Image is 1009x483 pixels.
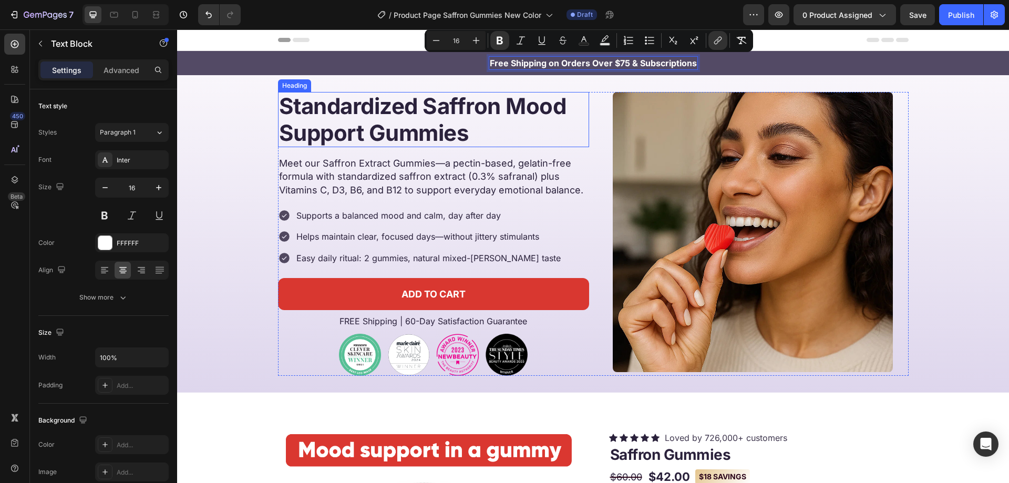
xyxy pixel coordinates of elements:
div: $60.00 [432,440,466,455]
div: Styles [38,128,57,137]
span: / [389,9,392,20]
button: Paragraph 1 [95,123,169,142]
div: Add... [117,440,166,450]
div: $42.00 [470,438,514,457]
p: Advanced [104,65,139,76]
p: 7 [69,8,74,21]
div: Background [38,414,89,428]
div: Open Intercom Messenger [973,431,998,457]
img: gempages_543059729656579076-5ebd8a51-4b56-4c60-a93e-5d09e4865ec8.png [308,304,351,346]
button: 7 [4,4,78,25]
div: Text style [38,101,67,111]
button: Save [900,4,935,25]
div: Beta [8,192,25,201]
strong: $18 SAVINGS [522,443,569,451]
img: gempages_543059729656579076-fefbedf3-812a-453c-9e0f-966685ea8c82.webp [162,304,204,346]
img: gempages_543059729656579076-6db2068c-e6ec-4922-b8a2-aa68485cda4b.webp [211,304,253,346]
img: gempages_543059729656579076-1bb29203-43ca-47e7-8441-fb3ba1feb243.png [260,304,302,347]
div: Image [38,467,57,477]
span: Save [909,11,926,19]
button: Publish [939,4,983,25]
span: Product Page Saffron Gummies New Color [394,9,541,20]
div: Show more [79,292,128,303]
div: Padding [38,381,63,390]
div: Width [38,353,56,362]
div: Font [38,155,52,165]
div: Add... [117,468,166,477]
input: Auto [96,348,168,367]
span: Paragraph 1 [100,128,136,137]
button: 0 product assigned [794,4,896,25]
div: 450 [10,112,25,120]
div: Align [38,263,68,278]
p: ADD TO CART [224,258,289,271]
div: Color [38,238,55,248]
div: Color [38,440,55,449]
div: Size [38,326,66,340]
div: FFFFFF [117,239,166,248]
div: Add... [117,381,166,390]
div: Size [38,180,66,194]
p: Settings [52,65,81,76]
span: Draft [577,10,593,19]
p: Loved by 726,000+ customers [488,402,610,415]
div: Undo/Redo [198,4,241,25]
div: Inter [117,156,166,165]
p: FREE Shipping | 60-Day Satisfaction Guarantee [102,286,411,297]
a: Saffron Gummies [432,416,732,436]
button: Show more [38,288,169,307]
span: 0 product assigned [802,9,872,20]
img: gempages_543059729656579076-a6c3696c-d65b-45ab-8885-a0a27dfbd1ec.webp [436,63,716,343]
div: Publish [948,9,974,20]
div: Editor contextual toolbar [425,29,753,52]
iframe: Design area [177,29,1009,483]
p: Text Block [51,37,140,50]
